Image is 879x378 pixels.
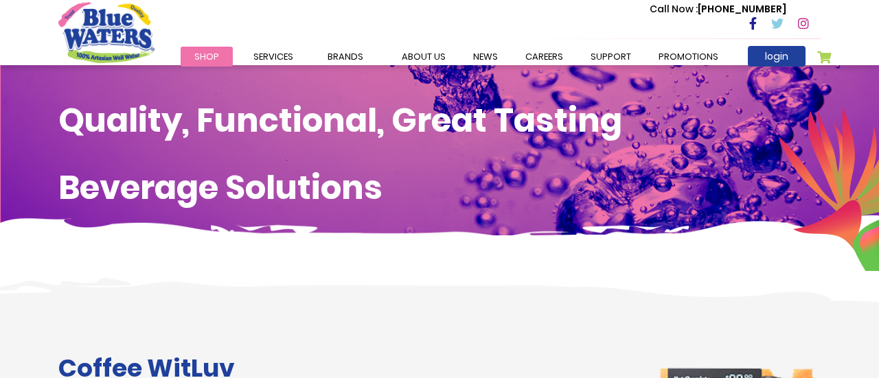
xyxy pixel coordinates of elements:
[459,47,512,67] a: News
[253,50,293,63] span: Services
[388,47,459,67] a: about us
[645,47,732,67] a: Promotions
[328,50,363,63] span: Brands
[58,2,155,62] a: store logo
[512,47,577,67] a: careers
[194,50,219,63] span: Shop
[58,101,821,141] h1: Quality, Functional, Great Tasting
[58,168,821,208] h1: Beverage Solutions
[748,46,806,67] a: login
[650,2,698,16] span: Call Now :
[577,47,645,67] a: support
[650,2,786,16] p: [PHONE_NUMBER]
